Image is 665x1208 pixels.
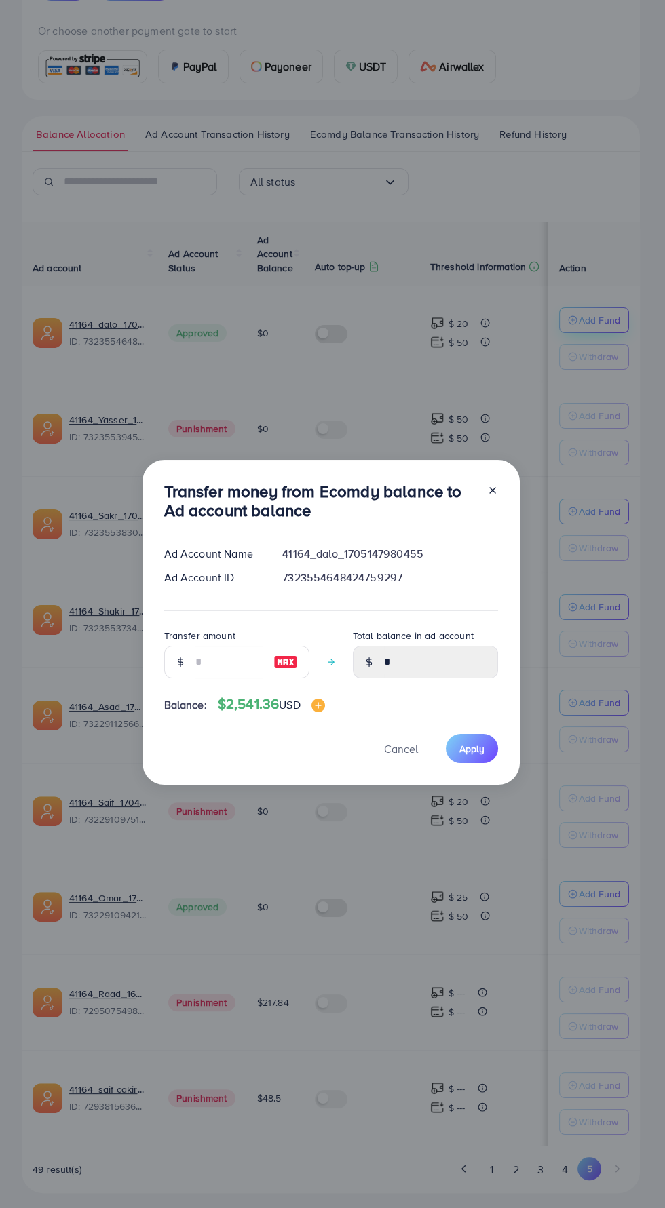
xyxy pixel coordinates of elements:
[311,699,325,712] img: image
[353,629,474,642] label: Total balance in ad account
[271,570,508,585] div: 7323554648424759297
[446,734,498,763] button: Apply
[218,696,325,713] h4: $2,541.36
[459,742,484,756] span: Apply
[607,1147,655,1198] iframe: Chat
[164,629,235,642] label: Transfer amount
[271,546,508,562] div: 41164_dalo_1705147980455
[367,734,435,763] button: Cancel
[273,654,298,670] img: image
[279,697,300,712] span: USD
[153,570,272,585] div: Ad Account ID
[153,546,272,562] div: Ad Account Name
[164,697,207,713] span: Balance:
[164,482,476,521] h3: Transfer money from Ecomdy balance to Ad account balance
[384,741,418,756] span: Cancel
